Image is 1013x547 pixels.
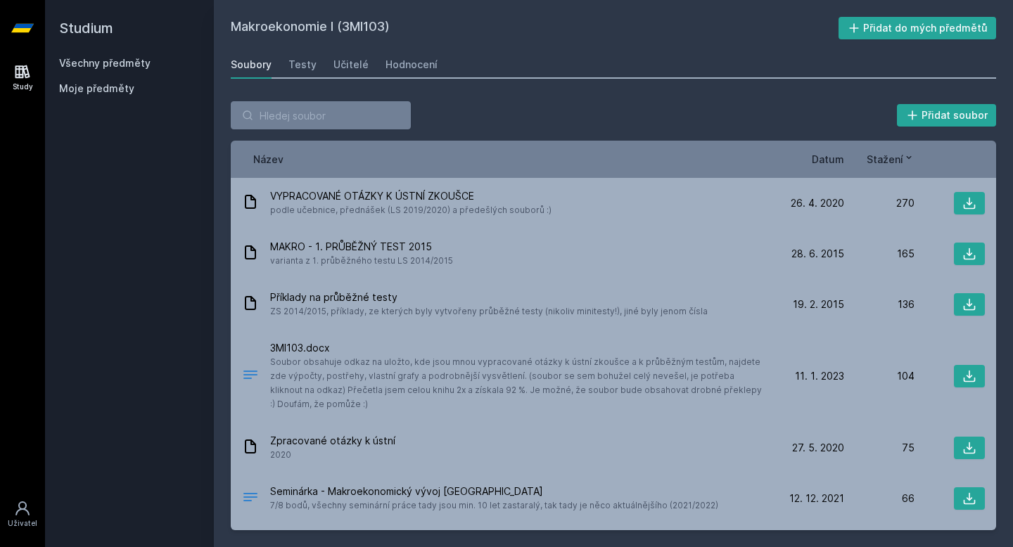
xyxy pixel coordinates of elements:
span: Příklady na průběžné testy [270,290,708,304]
span: 2020 [270,448,395,462]
div: DOCX [242,366,259,387]
span: 7/8 bodů, všechny seminární práce tady jsou min. 10 let zastaralý, tak tady je něco aktuálnějšího... [270,498,718,513]
div: Hodnocení [386,58,438,72]
span: Zpracované otázky k ústní [270,434,395,448]
button: Přidat soubor [897,104,997,127]
span: 3MI103.docx [270,341,768,355]
span: Stažení [867,152,903,167]
span: Moje předměty [59,82,134,96]
a: Soubory [231,51,272,79]
div: Uživatel [8,518,37,529]
div: 270 [844,196,915,210]
span: 26. 4. 2020 [791,196,844,210]
a: Všechny předměty [59,57,151,69]
div: Testy [288,58,317,72]
span: VYPRACOVANÉ OTÁZKY K ÚSTNÍ ZKOUŠCE [270,189,552,203]
a: Uživatel [3,493,42,536]
button: Název [253,152,283,167]
input: Hledej soubor [231,101,411,129]
div: 75 [844,441,915,455]
div: 165 [844,247,915,261]
span: varianta z 1. průběžného testu LS 2014/2015 [270,254,453,268]
div: 104 [844,369,915,383]
div: .DOCX [242,489,259,509]
span: 28. 6. 2015 [791,247,844,261]
span: ZS 2014/2015, příklady, ze kterých byly vytvořeny průběžné testy (nikoliv minitesty!), jiné byly ... [270,304,708,318]
button: Přidat do mých předmětů [839,17,997,39]
span: MAKRO - 1. PRŮBĚŽNÝ TEST 2015 [270,240,453,254]
span: Seminárka - Makroekonomický vývoj [GEOGRAPHIC_DATA] [270,484,718,498]
div: Učitelé [333,58,369,72]
a: Testy [288,51,317,79]
h2: Makroekonomie I (3MI103) [231,17,839,39]
span: 12. 12. 2021 [789,491,844,506]
div: Soubory [231,58,272,72]
a: Study [3,56,42,99]
a: Hodnocení [386,51,438,79]
span: Soubor obsahuje odkaz na uložto, kde jsou mnou vypracované otázky k ústní zkoušce a k průběžným t... [270,355,768,411]
span: 11. 1. 2023 [795,369,844,383]
div: 136 [844,297,915,311]
span: 27. 5. 2020 [792,441,844,455]
button: Datum [812,152,844,167]
a: Učitelé [333,51,369,79]
button: Stažení [867,152,915,167]
span: 19. 2. 2015 [793,297,844,311]
div: 66 [844,491,915,506]
div: Study [13,82,33,92]
span: podle učebnice, přednášek (LS 2019/2020) a předešlých souborů :) [270,203,552,217]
